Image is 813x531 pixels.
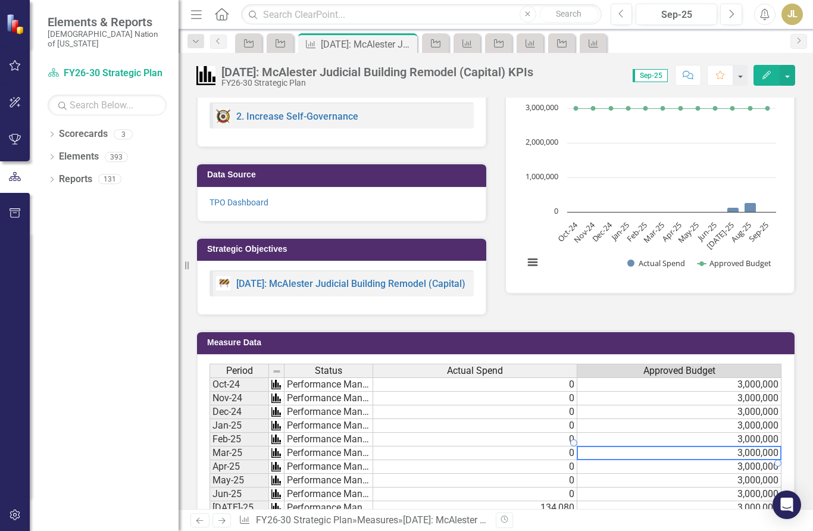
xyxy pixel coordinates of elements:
[241,4,601,25] input: Search ClearPoint...
[315,366,342,376] span: Status
[209,377,269,392] td: Oct-24
[271,435,281,444] img: Tm0czyi0d3z6KbMvzUvpfTW2q1jaz45CuN2C4x9rtfABtMFvAAn+ByuUVLYSwAAAABJRU5ErkJggg==
[577,405,781,419] td: 3,000,000
[207,170,480,179] h3: Data Source
[271,393,281,403] img: Tm0czyi0d3z6KbMvzUvpfTW2q1jaz45CuN2C4x9rtfABtMFvAAn+ByuUVLYSwAAAABJRU5ErkJggg==
[748,106,753,111] path: Aug-25, 3,000,000. Approved Budget.
[209,433,269,446] td: Feb-25
[272,367,282,376] img: 8DAGhfEEPCf229AAAAAElFTkSuQmCC
[641,220,666,245] text: Mar-25
[196,66,215,85] img: Performance Management
[524,254,541,271] button: View chart menu, Chart
[373,392,577,405] td: 0
[591,106,596,111] path: Nov-24, 3,000,000. Approved Budget.
[539,6,599,23] button: Search
[727,208,739,213] path: Jul-25, 134,080. Actual Spend.
[373,405,577,419] td: 0
[209,488,269,501] td: Jun-25
[236,111,358,122] a: 2. Increase Self-Governance
[209,446,269,460] td: Mar-25
[526,171,558,182] text: 1,000,000
[271,462,281,471] img: Tm0czyi0d3z6KbMvzUvpfTW2q1jaz45CuN2C4x9rtfABtMFvAAn+ByuUVLYSwAAAABJRU5ErkJggg==
[609,106,614,111] path: Dec-24, 3,000,000. Approved Budget.
[271,448,281,458] img: Tm0czyi0d3z6KbMvzUvpfTW2q1jaz45CuN2C4x9rtfABtMFvAAn+ByuUVLYSwAAAABJRU5ErkJggg==
[643,106,648,111] path: Feb-25, 3,000,000. Approved Budget.
[676,220,701,245] text: May-25
[526,136,558,147] text: 2,000,000
[577,419,781,433] td: 3,000,000
[209,460,269,474] td: Apr-25
[678,106,683,111] path: Apr-25, 3,000,000. Approved Budget.
[357,514,398,526] a: Measures
[526,102,558,113] text: 3,000,000
[48,67,167,80] a: FY26-30 Strategic Plan
[590,220,615,245] text: Dec-24
[571,220,597,245] text: Nov-24
[773,491,801,519] div: Open Intercom Messenger
[373,419,577,433] td: 0
[284,474,373,488] td: Performance Management
[256,514,352,526] a: FY26-30 Strategic Plan
[236,278,465,289] a: [DATE]: McAlester Judicial Building Remodel (Capital)
[59,127,108,141] a: Scorecards
[574,106,579,111] path: Oct-24, 3,000,000. Approved Budget.
[696,106,701,111] path: May-25, 3,000,000. Approved Budget.
[577,460,781,474] td: 3,000,000
[373,377,577,392] td: 0
[704,220,736,251] text: [DATE]-25
[209,405,269,419] td: Dec-24
[271,407,281,417] img: Tm0czyi0d3z6KbMvzUvpfTW2q1jaz45CuN2C4x9rtfABtMFvAAn+ByuUVLYSwAAAABJRU5ErkJggg==
[284,460,373,474] td: Performance Management
[659,220,683,243] text: Apr-25
[608,220,631,243] text: Jan-25
[48,15,167,29] span: Elements & Reports
[577,392,781,405] td: 3,000,000
[216,276,230,291] img: Approved Capital
[781,4,803,25] button: JL
[209,198,268,207] a: TPO Dashboard
[284,419,373,433] td: Performance Management
[627,258,685,268] button: Show Actual Spend
[765,106,770,111] path: Sep-25, 3,000,000. Approved Budget.
[59,150,99,164] a: Elements
[271,476,281,485] img: Tm0czyi0d3z6KbMvzUvpfTW2q1jaz45CuN2C4x9rtfABtMFvAAn+ByuUVLYSwAAAABJRU5ErkJggg==
[554,205,558,216] text: 0
[207,338,789,347] h3: Measure Data
[577,446,781,460] td: 3,000,000
[447,366,503,376] span: Actual Spend
[48,95,167,115] input: Search Below...
[626,106,631,111] path: Jan-25, 3,000,000. Approved Budget.
[226,366,253,376] span: Period
[373,501,577,515] td: 134,080
[713,106,718,111] path: Jun-25, 3,000,000. Approved Budget.
[636,4,717,25] button: Sep-25
[373,446,577,460] td: 0
[624,220,649,244] text: Feb-25
[239,514,487,527] div: » »
[216,109,230,123] img: Focus Area
[555,220,580,244] text: Oct-24
[105,152,128,162] div: 393
[284,392,373,405] td: Performance Management
[746,220,771,244] text: Sep-25
[284,488,373,501] td: Performance Management
[518,102,782,281] div: Chart. Highcharts interactive chart.
[633,69,668,82] span: Sep-25
[284,377,373,392] td: Performance Management
[209,419,269,433] td: Jan-25
[373,433,577,446] td: 0
[284,501,373,515] td: Performance Management
[577,488,781,501] td: 3,000,000
[728,220,753,245] text: Aug-25
[221,79,533,88] div: FY26-30 Strategic Plan
[577,474,781,488] td: 3,000,000
[698,258,771,268] button: Show Approved Budget
[114,129,133,139] div: 3
[284,433,373,446] td: Performance Management
[403,514,649,526] div: [DATE]: McAlester Judicial Building Remodel (Capital) KPIs
[640,8,713,22] div: Sep-25
[271,380,281,389] img: Tm0czyi0d3z6KbMvzUvpfTW2q1jaz45CuN2C4x9rtfABtMFvAAn+ByuUVLYSwAAAABJRU5ErkJggg==
[209,474,269,488] td: May-25
[577,377,781,392] td: 3,000,000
